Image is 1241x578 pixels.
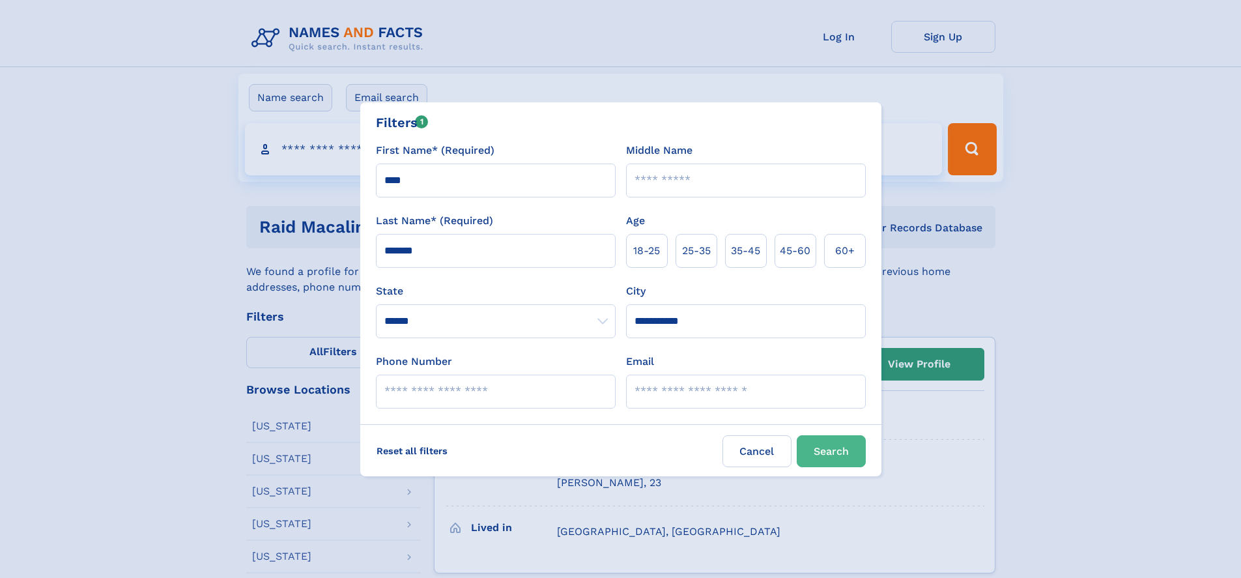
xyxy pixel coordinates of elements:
span: 25‑35 [682,243,711,259]
label: Middle Name [626,143,692,158]
span: 35‑45 [731,243,760,259]
label: Reset all filters [368,435,456,467]
label: Email [626,354,654,369]
div: Filters [376,113,429,132]
label: Last Name* (Required) [376,213,493,229]
button: Search [797,435,866,467]
span: 60+ [835,243,855,259]
span: 45‑60 [780,243,810,259]
span: 18‑25 [633,243,660,259]
label: Cancel [722,435,792,467]
label: Phone Number [376,354,452,369]
label: State [376,283,616,299]
label: Age [626,213,645,229]
label: First Name* (Required) [376,143,494,158]
label: City [626,283,646,299]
